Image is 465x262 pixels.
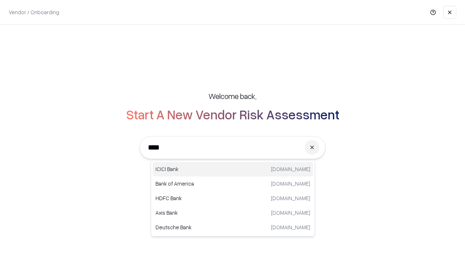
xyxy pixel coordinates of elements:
[155,209,233,217] p: Axis Bank
[271,209,310,217] p: [DOMAIN_NAME]
[155,223,233,231] p: Deutsche Bank
[155,194,233,202] p: HDFC Bank
[9,8,59,16] p: Vendor / Onboarding
[155,165,233,173] p: ICICI Bank
[271,223,310,231] p: [DOMAIN_NAME]
[209,91,256,101] h5: Welcome back,
[151,160,315,237] div: Suggestions
[271,194,310,202] p: [DOMAIN_NAME]
[271,180,310,187] p: [DOMAIN_NAME]
[155,180,233,187] p: Bank of America
[126,107,339,122] h2: Start A New Vendor Risk Assessment
[271,165,310,173] p: [DOMAIN_NAME]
